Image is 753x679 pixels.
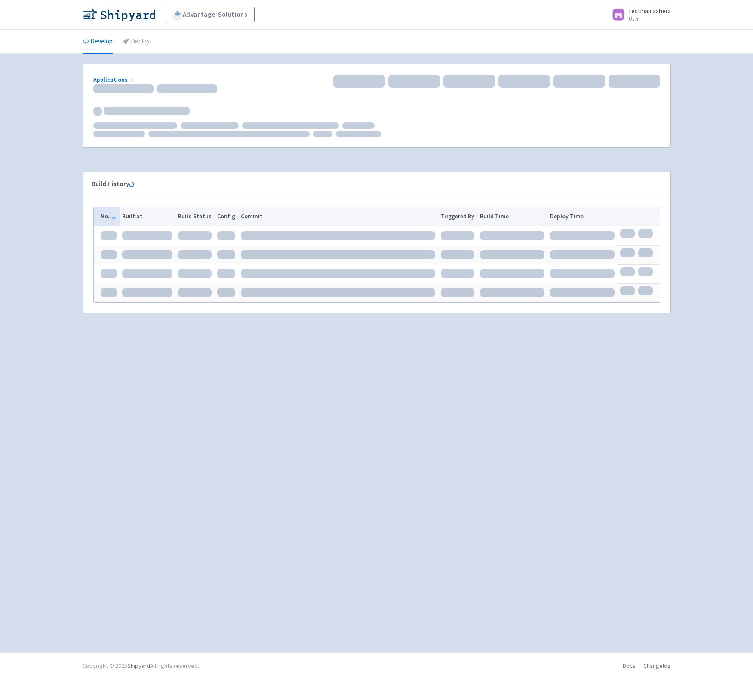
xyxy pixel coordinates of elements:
[643,662,671,670] a: Changelog
[547,207,617,226] th: Deploy Time
[92,179,648,189] div: Build History
[127,662,150,670] a: Shipyard
[214,207,238,226] th: Config
[93,76,136,83] a: Applications
[120,207,175,226] th: Built at
[166,7,255,22] a: Advantage-Solutions
[83,30,113,54] a: Develop
[629,7,671,15] span: festinamaxhera
[175,207,215,226] th: Build Status
[238,207,438,226] th: Commit
[606,8,671,21] a: festinamaxhera User
[438,207,477,226] th: Triggered By
[623,662,636,670] a: Docs
[477,207,547,226] th: Build Time
[123,30,150,54] a: Deploy
[83,8,155,21] img: Shipyard logo
[101,212,117,221] button: No.
[629,16,671,21] small: User
[83,661,199,670] div: Copyright © 2025 All rights reserved.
